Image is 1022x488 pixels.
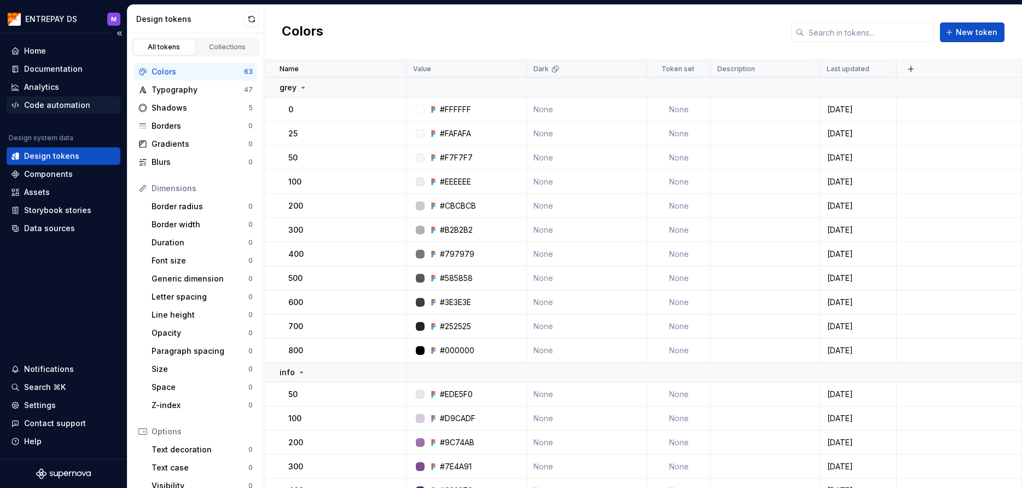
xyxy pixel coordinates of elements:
p: info [280,367,295,378]
td: None [527,218,647,242]
td: None [527,266,647,290]
div: 47 [244,85,253,94]
td: None [647,314,711,338]
div: Design tokens [136,14,244,25]
a: Gradients0 [134,135,257,153]
div: 0 [248,140,253,148]
div: All tokens [137,43,191,51]
td: None [527,338,647,363]
p: 300 [288,225,303,236]
a: Storybook stories [7,202,120,219]
div: Search ⌘K [24,382,66,393]
div: Storybook stories [24,205,91,216]
a: Code automation [7,96,120,114]
div: #7E4A91 [440,461,472,472]
button: Collapse sidebar [112,26,127,41]
p: Value [413,65,431,73]
div: Text case [152,462,248,473]
a: Border radius0 [147,198,257,215]
div: 0 [248,365,253,374]
p: 400 [288,249,304,260]
a: Analytics [7,78,120,96]
td: None [647,218,711,242]
a: Colors63 [134,63,257,81]
p: Last updated [827,65,869,73]
td: None [647,290,711,314]
div: 5 [248,104,253,112]
button: Notifications [7,360,120,378]
div: Components [24,169,73,180]
a: Home [7,42,120,60]
p: 600 [288,297,303,308]
td: None [527,122,647,146]
div: 0 [248,463,253,472]
div: Generic dimension [152,273,248,284]
div: 0 [248,256,253,265]
div: Letter spacing [152,291,248,302]
div: 0 [248,311,253,319]
div: [DATE] [821,389,896,400]
a: Shadows5 [134,99,257,117]
div: #B2B2B2 [440,225,473,236]
td: None [647,266,711,290]
div: Settings [24,400,56,411]
div: Line height [152,309,248,320]
div: Border width [152,219,248,230]
a: Space0 [147,378,257,396]
p: Name [280,65,299,73]
button: Contact support [7,415,120,432]
div: #9C74AB [440,437,474,448]
div: M [111,15,117,24]
td: None [647,122,711,146]
p: 50 [288,389,298,400]
p: Dark [533,65,549,73]
div: Duration [152,237,248,248]
div: Font size [152,255,248,266]
p: 200 [288,200,303,211]
div: ENTREPAY DS [25,14,77,25]
p: 700 [288,321,303,332]
p: 100 [288,413,301,424]
p: 500 [288,273,303,284]
td: None [647,97,711,122]
p: Token set [661,65,694,73]
td: None [527,455,647,479]
div: [DATE] [821,345,896,356]
div: 0 [248,401,253,410]
div: 0 [248,122,253,130]
div: [DATE] [821,273,896,284]
div: #252525 [440,321,471,332]
div: Typography [152,84,244,95]
p: Description [717,65,755,73]
a: Text case0 [147,459,257,476]
div: 0 [248,220,253,229]
div: #EDE5F0 [440,389,473,400]
td: None [527,430,647,455]
div: [DATE] [821,297,896,308]
a: Data sources [7,220,120,237]
div: Collections [200,43,255,51]
a: Typography47 [134,81,257,99]
td: None [647,382,711,406]
h2: Colors [282,22,323,42]
div: Shadows [152,102,248,113]
a: Font size0 [147,252,257,269]
td: None [527,314,647,338]
div: Blurs [152,157,248,168]
a: Paragraph spacing0 [147,342,257,360]
td: None [647,242,711,266]
button: Search ⌘K [7,378,120,396]
div: Design tokens [24,151,79,162]
p: 300 [288,461,303,472]
div: Documentation [24,64,83,74]
td: None [527,170,647,194]
button: Help [7,433,120,450]
td: None [647,455,711,479]
td: None [647,430,711,455]
div: #797979 [440,249,474,260]
div: [DATE] [821,461,896,472]
a: Documentation [7,60,120,78]
div: [DATE] [821,225,896,236]
p: 25 [288,128,298,139]
td: None [527,97,647,122]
